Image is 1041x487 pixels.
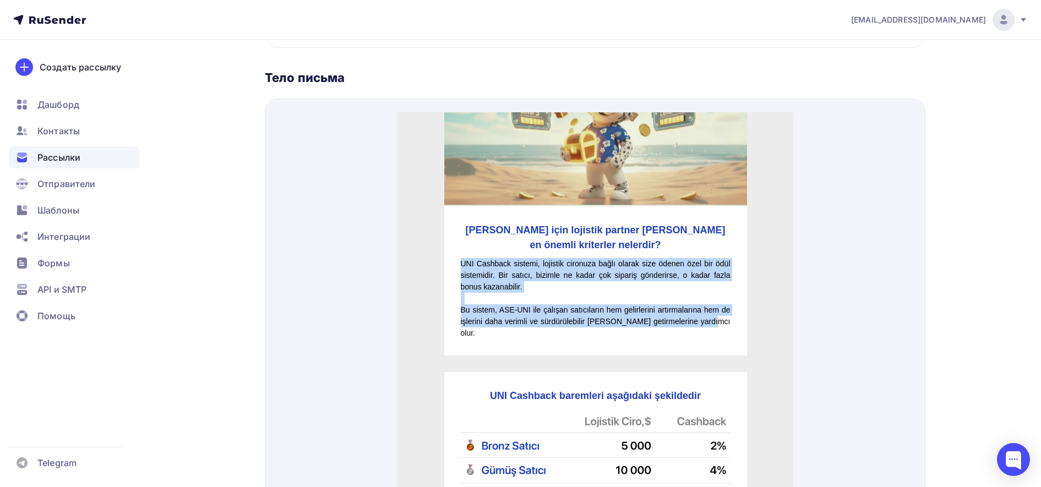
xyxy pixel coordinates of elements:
[9,199,140,221] a: Шаблоны
[37,283,86,296] span: API и SMTP
[37,177,96,190] span: Отправители
[9,120,140,142] a: Контакты
[63,192,333,227] p: Bu sistem, ASE-UNI ile çalışan satıcıların hem gelirlerini artırmalarına hem de işlerini daha ver...
[9,252,140,274] a: Формы
[92,278,303,289] strong: UNI Cashback baremleri aşağıdaki şekildedir
[37,151,80,164] span: Рассылки
[63,146,333,180] p: UNI Cashback sistemi, lojistik cironuza bağlı olarak size ödenen özel bir ödül sistemidir. Bir sa...
[9,94,140,116] a: Дашборд
[40,61,121,74] div: Создать рассылку
[851,14,986,25] span: [EMAIL_ADDRESS][DOMAIN_NAME]
[37,256,70,270] span: Формы
[37,98,79,111] span: Дашборд
[37,124,80,138] span: Контакты
[37,456,77,469] span: Telegram
[9,173,140,195] a: Отправители
[9,146,140,168] a: Рассылки
[37,204,79,217] span: Шаблоны
[68,112,328,138] strong: [PERSON_NAME] için lojistik partner [PERSON_NAME] en önemli kriterler nelerdir?
[37,309,75,322] span: Помощь
[265,70,925,85] div: Тело письма
[37,230,90,243] span: Интеграции
[851,9,1028,31] a: [EMAIL_ADDRESS][DOMAIN_NAME]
